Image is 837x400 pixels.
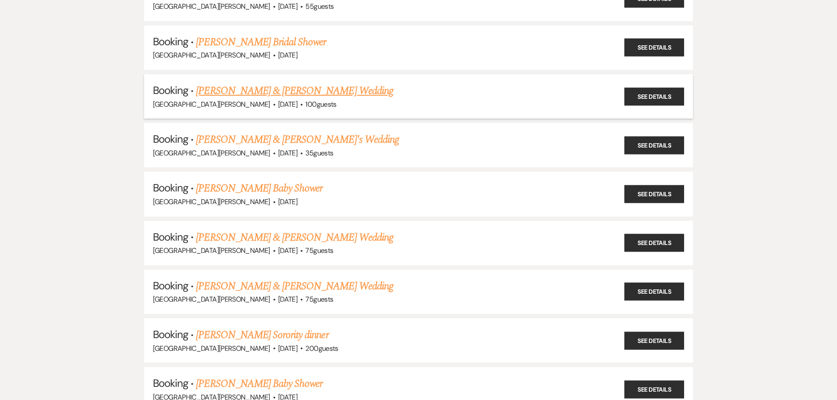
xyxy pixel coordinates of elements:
span: Booking [153,132,188,146]
a: [PERSON_NAME] Baby Shower [196,180,322,196]
a: See Details [624,185,684,203]
span: 35 guests [305,148,333,158]
a: See Details [624,39,684,57]
a: [PERSON_NAME] & [PERSON_NAME]'s Wedding [196,132,399,148]
span: Booking [153,230,188,244]
span: [GEOGRAPHIC_DATA][PERSON_NAME] [153,344,270,353]
span: [GEOGRAPHIC_DATA][PERSON_NAME] [153,100,270,109]
a: See Details [624,380,684,398]
span: Booking [153,35,188,48]
span: [DATE] [278,246,297,255]
span: Booking [153,376,188,390]
span: [DATE] [278,295,297,304]
span: [DATE] [278,2,297,11]
a: See Details [624,332,684,350]
span: 75 guests [305,246,333,255]
a: See Details [624,283,684,301]
span: [DATE] [278,50,297,60]
a: See Details [624,136,684,154]
span: Booking [153,181,188,195]
span: [DATE] [278,344,297,353]
span: [GEOGRAPHIC_DATA][PERSON_NAME] [153,295,270,304]
a: [PERSON_NAME] & [PERSON_NAME] Wedding [196,278,393,294]
span: [GEOGRAPHIC_DATA][PERSON_NAME] [153,148,270,158]
a: [PERSON_NAME] Sorority dinner [196,327,328,343]
span: [DATE] [278,197,297,206]
span: 55 guests [305,2,333,11]
span: [GEOGRAPHIC_DATA][PERSON_NAME] [153,246,270,255]
a: [PERSON_NAME] & [PERSON_NAME] Wedding [196,230,393,245]
span: 75 guests [305,295,333,304]
a: [PERSON_NAME] & [PERSON_NAME] Wedding [196,83,393,99]
span: Booking [153,328,188,341]
span: [DATE] [278,100,297,109]
span: 200 guests [305,344,338,353]
span: [GEOGRAPHIC_DATA][PERSON_NAME] [153,2,270,11]
span: [GEOGRAPHIC_DATA][PERSON_NAME] [153,197,270,206]
span: [DATE] [278,148,297,158]
span: Booking [153,83,188,97]
span: 100 guests [305,100,336,109]
a: [PERSON_NAME] Bridal Shower [196,34,326,50]
span: Booking [153,279,188,292]
a: See Details [624,87,684,105]
a: [PERSON_NAME] Baby Shower [196,376,322,392]
span: [GEOGRAPHIC_DATA][PERSON_NAME] [153,50,270,60]
a: See Details [624,234,684,252]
